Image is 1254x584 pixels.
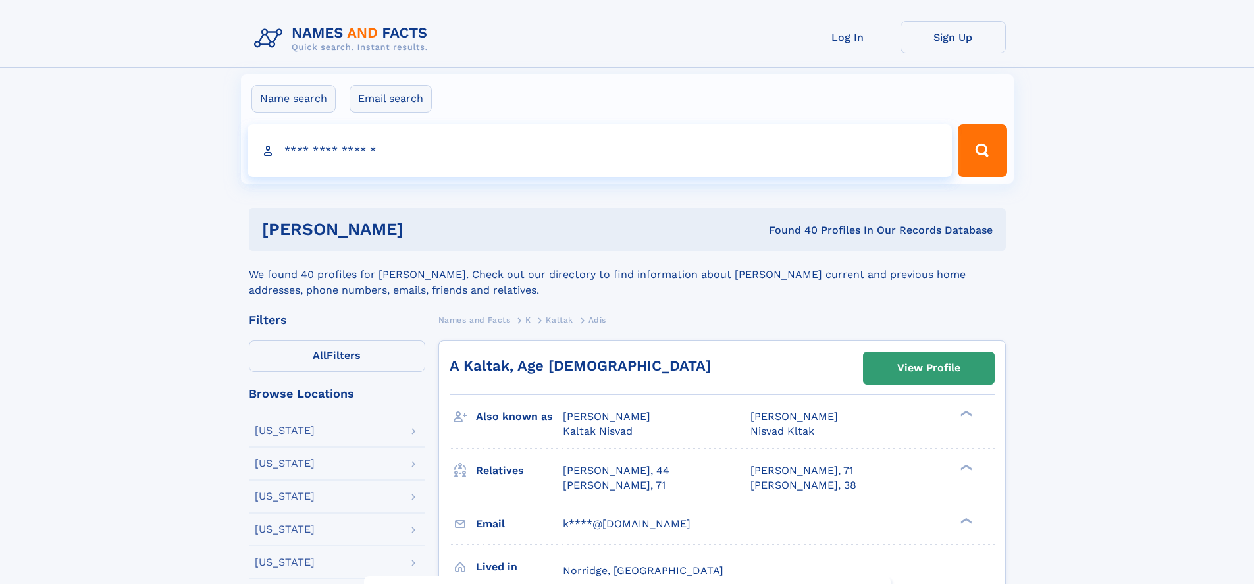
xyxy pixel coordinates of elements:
[525,315,531,325] span: K
[251,85,336,113] label: Name search
[750,478,856,492] a: [PERSON_NAME], 38
[750,410,838,423] span: [PERSON_NAME]
[262,221,587,238] h1: [PERSON_NAME]
[249,340,425,372] label: Filters
[901,21,1006,53] a: Sign Up
[255,425,315,436] div: [US_STATE]
[476,513,563,535] h3: Email
[255,458,315,469] div: [US_STATE]
[563,478,666,492] a: [PERSON_NAME], 71
[563,410,650,423] span: [PERSON_NAME]
[750,464,853,478] a: [PERSON_NAME], 71
[958,124,1006,177] button: Search Button
[249,314,425,326] div: Filters
[586,223,993,238] div: Found 40 Profiles In Our Records Database
[563,564,723,577] span: Norridge, [GEOGRAPHIC_DATA]
[438,311,511,328] a: Names and Facts
[255,557,315,568] div: [US_STATE]
[546,311,573,328] a: Kaltak
[546,315,573,325] span: Kaltak
[249,21,438,57] img: Logo Names and Facts
[897,353,960,383] div: View Profile
[476,460,563,482] h3: Relatives
[255,491,315,502] div: [US_STATE]
[795,21,901,53] a: Log In
[750,425,814,437] span: Nisvad Kltak
[313,349,327,361] span: All
[957,463,973,471] div: ❯
[957,410,973,418] div: ❯
[248,124,953,177] input: search input
[249,251,1006,298] div: We found 40 profiles for [PERSON_NAME]. Check out our directory to find information about [PERSON...
[476,406,563,428] h3: Also known as
[957,516,973,525] div: ❯
[588,315,606,325] span: Adis
[450,358,711,374] a: A Kaltak, Age [DEMOGRAPHIC_DATA]
[255,524,315,535] div: [US_STATE]
[864,352,994,384] a: View Profile
[563,464,669,478] a: [PERSON_NAME], 44
[350,85,432,113] label: Email search
[525,311,531,328] a: K
[563,425,633,437] span: Kaltak Nisvad
[249,388,425,400] div: Browse Locations
[476,556,563,578] h3: Lived in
